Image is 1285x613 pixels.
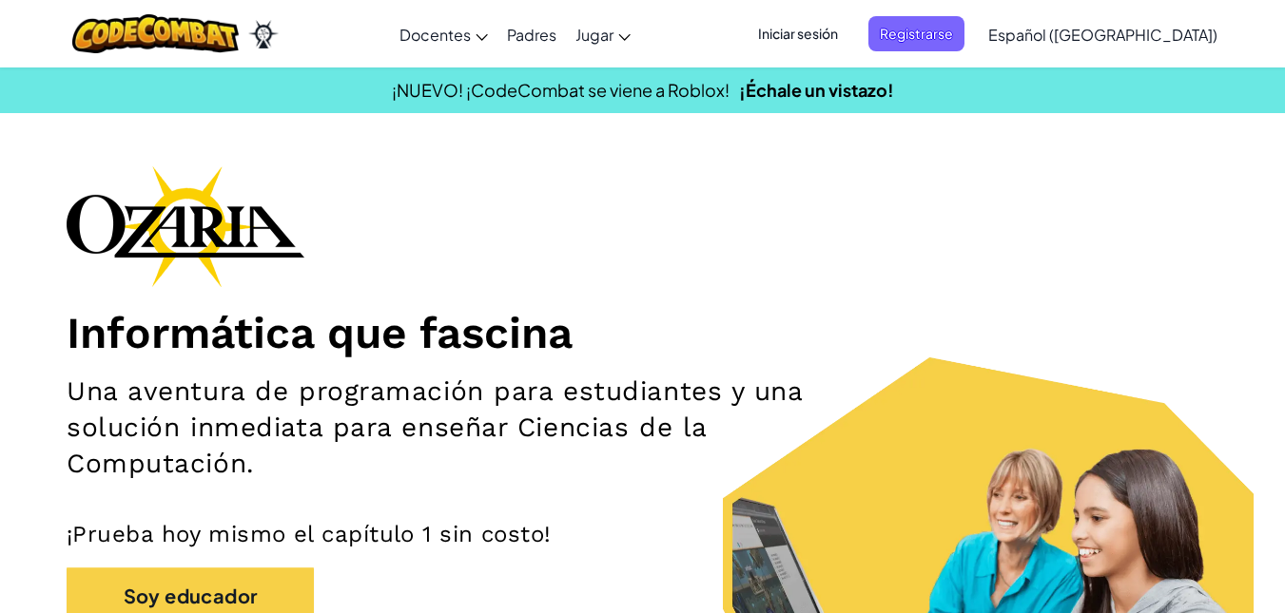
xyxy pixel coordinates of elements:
span: Docentes [399,25,471,45]
button: Registrarse [868,16,964,51]
h2: Una aventura de programación para estudiantes y una solución inmediata para enseñar Ciencias de l... [67,374,838,482]
span: Jugar [575,25,613,45]
a: Docentes [390,9,497,60]
a: Jugar [566,9,640,60]
img: Ozaria [248,20,279,48]
p: ¡Prueba hoy mismo el capítulo 1 sin costo! [67,520,1218,548]
span: ¡NUEVO! ¡CodeCombat se viene a Roblox! [392,79,730,101]
a: ¡Échale un vistazo! [739,79,894,101]
img: Ozaria branding logo [67,165,304,287]
button: Iniciar sesión [747,16,849,51]
a: Padres [497,9,566,60]
img: CodeCombat logo [72,14,239,53]
span: Español ([GEOGRAPHIC_DATA]) [988,25,1217,45]
h1: Informática que fascina [67,306,1218,359]
a: Español ([GEOGRAPHIC_DATA]) [979,9,1227,60]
